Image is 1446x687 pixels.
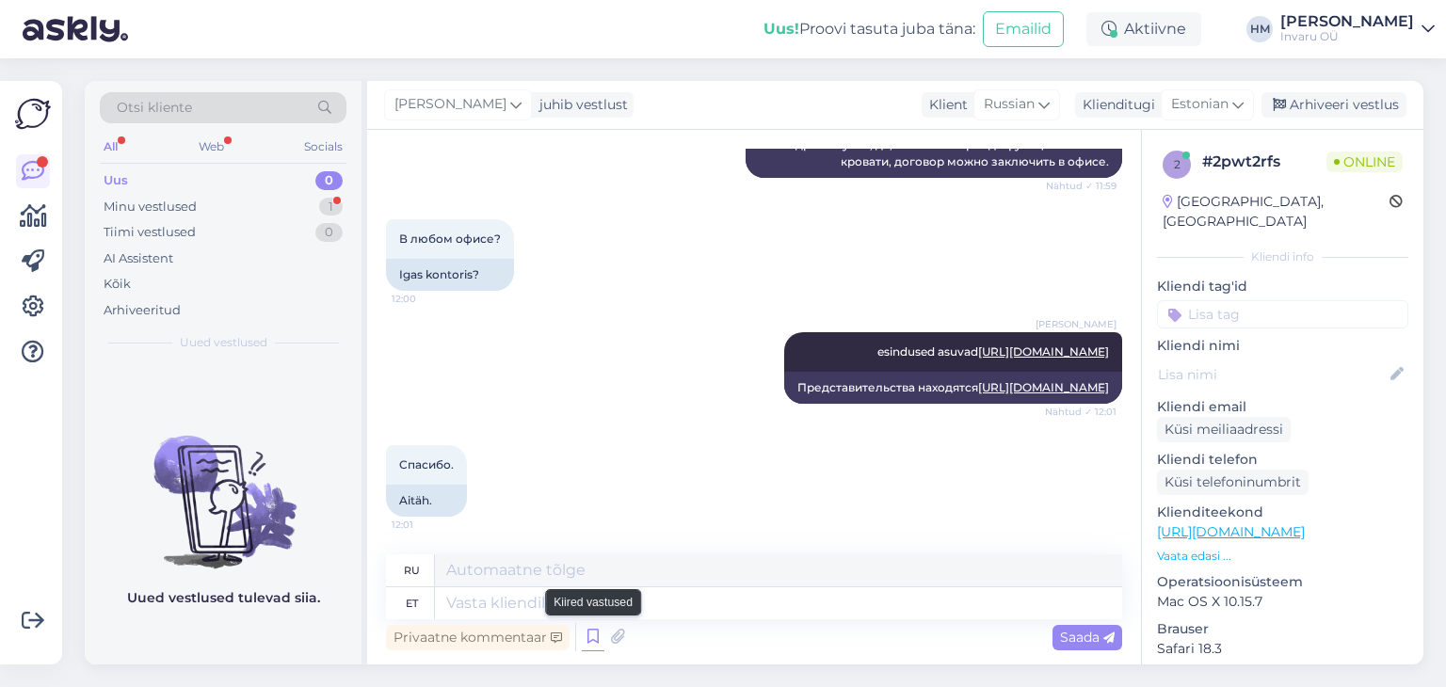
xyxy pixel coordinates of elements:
div: All [100,135,121,159]
b: Uus! [763,20,799,38]
span: esindused asuvad [877,344,1109,359]
div: Klienditugi [1075,95,1155,115]
p: Kliendi nimi [1157,336,1408,356]
span: [PERSON_NAME] [394,94,506,115]
span: Otsi kliente [117,98,192,118]
img: Askly Logo [15,96,51,132]
a: [URL][DOMAIN_NAME] [978,380,1109,394]
span: [PERSON_NAME] [1036,317,1117,331]
p: Klienditeekond [1157,503,1408,522]
p: Kliendi tag'id [1157,277,1408,296]
div: Arhiveeritud [104,301,181,320]
div: [GEOGRAPHIC_DATA], [GEOGRAPHIC_DATA] [1163,192,1390,232]
div: # 2pwt2rfs [1202,151,1326,173]
div: Küsi meiliaadressi [1157,417,1291,442]
span: Nähtud ✓ 12:01 [1045,405,1117,419]
div: Klient [922,95,968,115]
p: Vaata edasi ... [1157,548,1408,565]
div: Arhiveeri vestlus [1261,92,1406,118]
small: Kiired vastused [554,594,633,611]
div: 0 [315,171,343,190]
span: В любом офисе? [399,232,501,246]
p: Kliendi telefon [1157,450,1408,470]
span: Russian [984,94,1035,115]
div: AI Assistent [104,249,173,268]
input: Lisa tag [1157,300,1408,328]
p: Uued vestlused tulevad siia. [127,588,320,608]
span: 2 [1174,157,1181,171]
div: Proovi tasuta juba täna: [763,18,975,40]
span: 12:01 [392,518,462,532]
a: [URL][DOMAIN_NAME] [1157,523,1305,540]
a: [PERSON_NAME]Invaru OÜ [1280,14,1435,44]
span: Estonian [1171,94,1229,115]
div: juhib vestlust [532,95,628,115]
span: Nähtud ✓ 11:59 [1046,179,1117,193]
div: Aitäh. [386,485,467,517]
a: [URL][DOMAIN_NAME] [978,344,1109,359]
button: Emailid [983,11,1064,47]
span: Online [1326,152,1403,172]
img: No chats [85,402,361,571]
div: Tiimi vestlused [104,223,196,242]
div: Igas kontoris? [386,259,514,291]
div: [PERSON_NAME] [1280,14,1414,29]
input: Lisa nimi [1158,364,1387,385]
div: ru [404,554,420,586]
div: Kliendi info [1157,248,1408,265]
div: Invaru OÜ [1280,29,1414,44]
div: Aktiivne [1086,12,1201,46]
div: Uus [104,171,128,190]
div: Kõik [104,275,131,294]
div: Представительства находятся [784,372,1122,404]
span: Спасибо. [399,457,454,471]
div: Minu vestlused [104,198,197,216]
p: Mac OS X 10.15.7 [1157,592,1408,612]
span: 12:00 [392,292,462,306]
span: Uued vestlused [180,334,267,351]
div: 1 [319,198,343,216]
div: et [406,587,418,619]
p: Safari 18.3 [1157,639,1408,659]
div: 0 [315,223,343,242]
div: HM [1246,16,1273,42]
div: Socials [300,135,346,159]
div: Privaatne kommentaar [386,625,570,650]
div: Здравствуйте, да, возможна аренда функциональной кровати, договор можно заключить в офисе. [746,129,1122,178]
div: Web [195,135,228,159]
p: Operatsioonisüsteem [1157,572,1408,592]
span: Saada [1060,629,1115,646]
p: Kliendi email [1157,397,1408,417]
div: Küsi telefoninumbrit [1157,470,1309,495]
p: Brauser [1157,619,1408,639]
